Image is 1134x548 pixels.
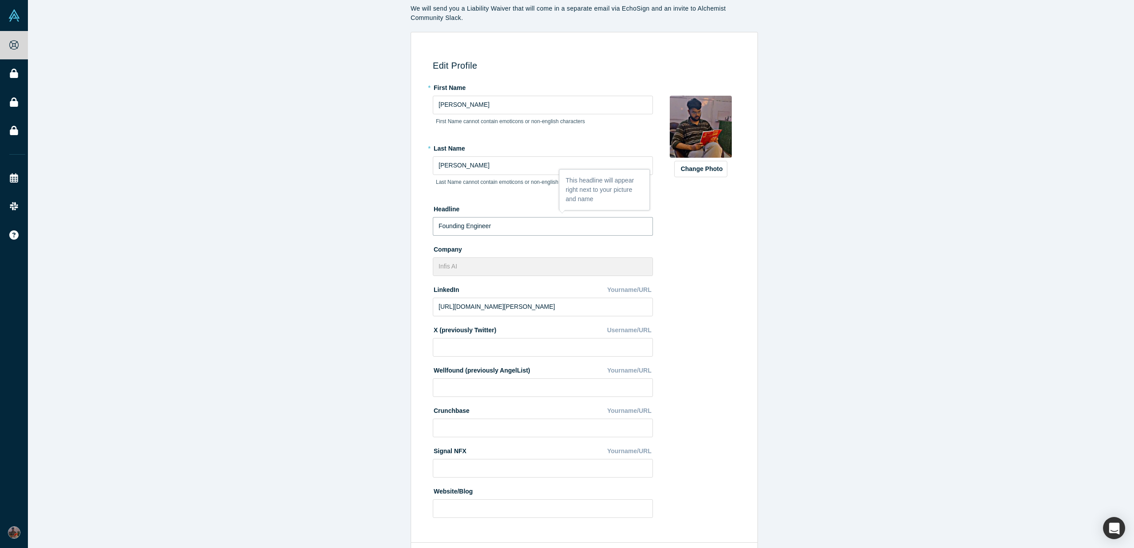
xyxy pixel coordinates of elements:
[436,178,650,186] p: Last Name cannot contain emoticons or non-english characters
[433,323,496,335] label: X (previously Twitter)
[433,484,473,496] label: Website/Blog
[607,323,653,338] div: Username/URL
[674,161,727,177] button: Change Photo
[559,170,649,210] div: This headline will appear right next to your picture and name
[433,217,653,236] input: Partner, CEO
[607,363,653,378] div: Yourname/URL
[433,80,653,93] label: First Name
[433,242,653,254] label: Company
[433,443,466,456] label: Signal NFX
[607,282,653,298] div: Yourname/URL
[411,4,758,23] p: We will send you a Liability Waiver that will come in a separate email via EchoSign and an invite...
[433,202,653,214] label: Headline
[433,282,459,295] label: LinkedIn
[607,403,653,419] div: Yourname/URL
[607,443,653,459] div: Yourname/URL
[436,117,650,125] p: First Name cannot contain emoticons or non-english characters
[8,526,20,539] img: Raj Dhakad's Account
[433,403,470,416] label: Crunchbase
[433,363,530,375] label: Wellfound (previously AngelList)
[433,141,653,153] label: Last Name
[670,96,732,158] img: Profile user default
[8,9,20,22] img: Alchemist Vault Logo
[433,60,739,71] h3: Edit Profile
